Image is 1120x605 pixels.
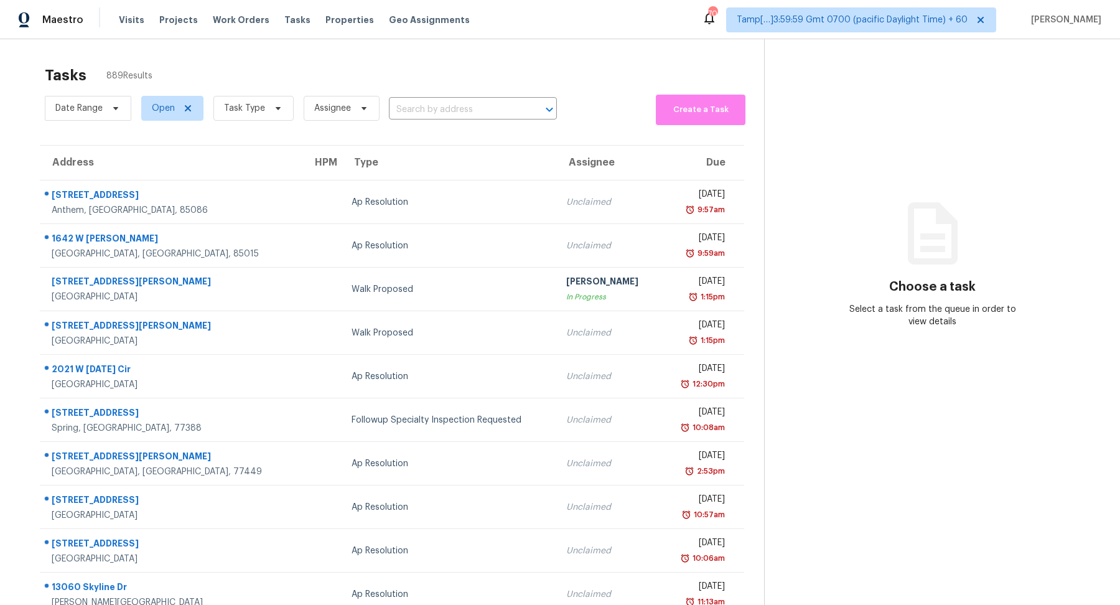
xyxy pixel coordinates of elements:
div: Unclaimed [566,240,650,252]
span: Properties [325,14,374,26]
h3: Choose a task [889,281,976,293]
div: Unclaimed [566,370,650,383]
div: [STREET_ADDRESS] [52,189,292,204]
div: 2:53pm [694,465,725,477]
div: 10:57am [691,509,725,521]
div: [DATE] [670,493,725,509]
th: HPM [302,146,342,181]
div: Unclaimed [566,196,650,209]
span: [PERSON_NAME] [1026,14,1101,26]
input: Search by address [389,100,522,120]
img: Overdue Alarm Icon [681,509,691,521]
th: Due [660,146,744,181]
div: [GEOGRAPHIC_DATA] [52,335,292,347]
span: Assignee [314,102,351,115]
img: Overdue Alarm Icon [684,465,694,477]
div: 704 [708,7,717,20]
div: 10:06am [690,552,725,565]
div: Spring, [GEOGRAPHIC_DATA], 77388 [52,422,292,434]
div: Ap Resolution [352,588,546,601]
div: [STREET_ADDRESS][PERSON_NAME] [52,319,292,335]
div: Ap Resolution [352,196,546,209]
div: [GEOGRAPHIC_DATA], [GEOGRAPHIC_DATA], 77449 [52,466,292,478]
div: [DATE] [670,232,725,247]
th: Type [342,146,556,181]
div: [DATE] [670,406,725,421]
div: Ap Resolution [352,545,546,557]
span: Projects [159,14,198,26]
div: Anthem, [GEOGRAPHIC_DATA], 85086 [52,204,292,217]
span: Tamp[…]3:59:59 Gmt 0700 (pacific Daylight Time) + 60 [737,14,968,26]
span: Geo Assignments [389,14,470,26]
div: Unclaimed [566,457,650,470]
div: 13060 Skyline Dr [52,581,292,596]
img: Overdue Alarm Icon [680,552,690,565]
div: Walk Proposed [352,327,546,339]
th: Address [40,146,302,181]
div: [DATE] [670,319,725,334]
span: Task Type [224,102,265,115]
span: Maestro [42,14,83,26]
div: 1642 W [PERSON_NAME] [52,232,292,248]
div: [GEOGRAPHIC_DATA] [52,291,292,303]
div: Walk Proposed [352,283,546,296]
div: [DATE] [670,449,725,465]
div: [GEOGRAPHIC_DATA] [52,509,292,522]
img: Overdue Alarm Icon [688,334,698,347]
div: [STREET_ADDRESS] [52,537,292,553]
div: 2021 W [DATE] Cir [52,363,292,378]
div: Unclaimed [566,545,650,557]
span: Create a Task [662,103,739,117]
div: Select a task from the queue in order to view details [849,303,1017,328]
div: [GEOGRAPHIC_DATA] [52,378,292,391]
div: [GEOGRAPHIC_DATA], [GEOGRAPHIC_DATA], 85015 [52,248,292,260]
span: Date Range [55,102,103,115]
div: Unclaimed [566,588,650,601]
div: Ap Resolution [352,501,546,514]
div: 1:15pm [698,334,725,347]
div: 10:08am [690,421,725,434]
div: [STREET_ADDRESS] [52,494,292,509]
div: 9:57am [695,204,725,216]
div: Unclaimed [566,327,650,339]
div: [DATE] [670,275,725,291]
div: Unclaimed [566,501,650,514]
span: Open [152,102,175,115]
div: [STREET_ADDRESS][PERSON_NAME] [52,450,292,466]
div: [DATE] [670,580,725,596]
div: 1:15pm [698,291,725,303]
div: 9:59am [695,247,725,260]
span: Tasks [284,16,310,24]
div: [STREET_ADDRESS] [52,406,292,422]
div: Followup Specialty Inspection Requested [352,414,546,426]
span: 889 Results [106,70,152,82]
th: Assignee [556,146,660,181]
div: [PERSON_NAME] [566,275,650,291]
div: Ap Resolution [352,457,546,470]
div: [GEOGRAPHIC_DATA] [52,553,292,565]
span: Work Orders [213,14,269,26]
div: [DATE] [670,188,725,204]
div: Ap Resolution [352,370,546,383]
h2: Tasks [45,69,86,82]
img: Overdue Alarm Icon [685,204,695,216]
div: 12:30pm [690,378,725,390]
button: Create a Task [656,95,745,125]
div: [DATE] [670,362,725,378]
button: Open [541,101,558,118]
div: In Progress [566,291,650,303]
div: Unclaimed [566,414,650,426]
img: Overdue Alarm Icon [680,378,690,390]
div: [STREET_ADDRESS][PERSON_NAME] [52,275,292,291]
div: [DATE] [670,537,725,552]
img: Overdue Alarm Icon [688,291,698,303]
img: Overdue Alarm Icon [680,421,690,434]
img: Overdue Alarm Icon [685,247,695,260]
span: Visits [119,14,144,26]
div: Ap Resolution [352,240,546,252]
